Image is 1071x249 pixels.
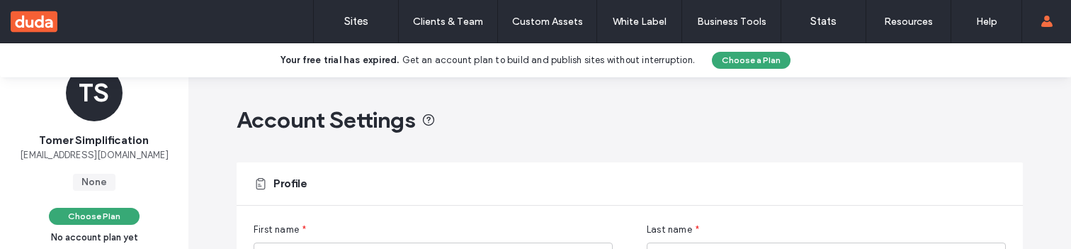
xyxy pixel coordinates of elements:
[976,16,997,28] label: Help
[413,16,483,28] label: Clients & Team
[647,223,692,237] span: Last name
[512,16,583,28] label: Custom Assets
[237,106,416,134] span: Account Settings
[49,208,140,225] button: Choose Plan
[20,148,169,162] span: [EMAIL_ADDRESS][DOMAIN_NAME]
[613,16,667,28] label: White Label
[66,65,123,121] div: TS
[344,15,368,28] label: Sites
[884,16,933,28] label: Resources
[254,223,299,237] span: First name
[712,52,790,69] button: Choose a Plan
[697,16,766,28] label: Business Tools
[273,176,307,192] span: Profile
[810,15,837,28] label: Stats
[402,55,696,65] span: Get an account plan to build and publish sites without interruption.
[51,231,138,245] span: No account plan yet
[280,55,399,65] b: Your free trial has expired.
[73,174,115,191] span: None
[39,133,149,148] span: Tomer Simplification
